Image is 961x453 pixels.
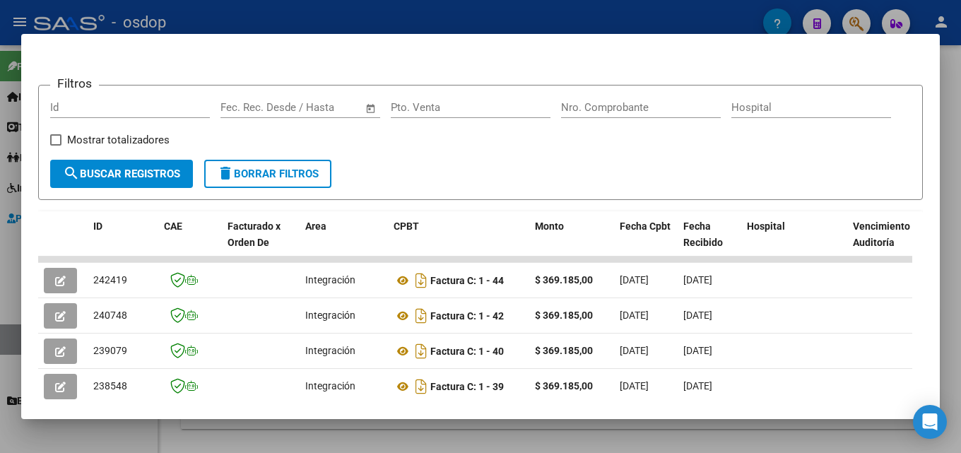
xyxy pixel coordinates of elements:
[67,131,170,148] span: Mostrar totalizadores
[290,101,359,114] input: Fecha fin
[158,211,222,273] datatable-header-cell: CAE
[222,211,300,273] datatable-header-cell: Facturado x Orden De
[217,167,319,180] span: Borrar Filtros
[164,220,182,232] span: CAE
[305,345,355,356] span: Integración
[204,160,331,188] button: Borrar Filtros
[412,269,430,292] i: Descargar documento
[63,165,80,182] mat-icon: search
[305,274,355,286] span: Integración
[430,346,504,357] strong: Factura C: 1 - 40
[683,310,712,321] span: [DATE]
[620,274,649,286] span: [DATE]
[620,310,649,321] span: [DATE]
[614,211,678,273] datatable-header-cell: Fecha Cpbt
[305,220,326,232] span: Area
[220,101,278,114] input: Fecha inicio
[305,310,355,321] span: Integración
[529,211,614,273] datatable-header-cell: Monto
[853,220,910,248] span: Vencimiento Auditoría
[683,274,712,286] span: [DATE]
[412,340,430,363] i: Descargar documento
[300,211,388,273] datatable-header-cell: Area
[430,275,504,286] strong: Factura C: 1 - 44
[63,167,180,180] span: Buscar Registros
[228,220,281,248] span: Facturado x Orden De
[620,220,671,232] span: Fecha Cpbt
[683,345,712,356] span: [DATE]
[535,274,593,286] strong: $ 369.185,00
[412,375,430,398] i: Descargar documento
[363,100,379,117] button: Open calendar
[412,305,430,327] i: Descargar documento
[678,211,741,273] datatable-header-cell: Fecha Recibido
[50,74,99,93] h3: Filtros
[620,380,649,392] span: [DATE]
[88,211,158,273] datatable-header-cell: ID
[388,211,529,273] datatable-header-cell: CPBT
[683,380,712,392] span: [DATE]
[535,380,593,392] strong: $ 369.185,00
[847,211,911,273] datatable-header-cell: Vencimiento Auditoría
[93,274,127,286] span: 242419
[430,381,504,392] strong: Factura C: 1 - 39
[394,220,419,232] span: CPBT
[535,310,593,321] strong: $ 369.185,00
[93,220,102,232] span: ID
[305,380,355,392] span: Integración
[50,160,193,188] button: Buscar Registros
[93,310,127,321] span: 240748
[683,220,723,248] span: Fecha Recibido
[747,220,785,232] span: Hospital
[741,211,847,273] datatable-header-cell: Hospital
[535,220,564,232] span: Monto
[535,345,593,356] strong: $ 369.185,00
[620,345,649,356] span: [DATE]
[430,310,504,322] strong: Factura C: 1 - 42
[913,405,947,439] div: Open Intercom Messenger
[217,165,234,182] mat-icon: delete
[93,345,127,356] span: 239079
[93,380,127,392] span: 238548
